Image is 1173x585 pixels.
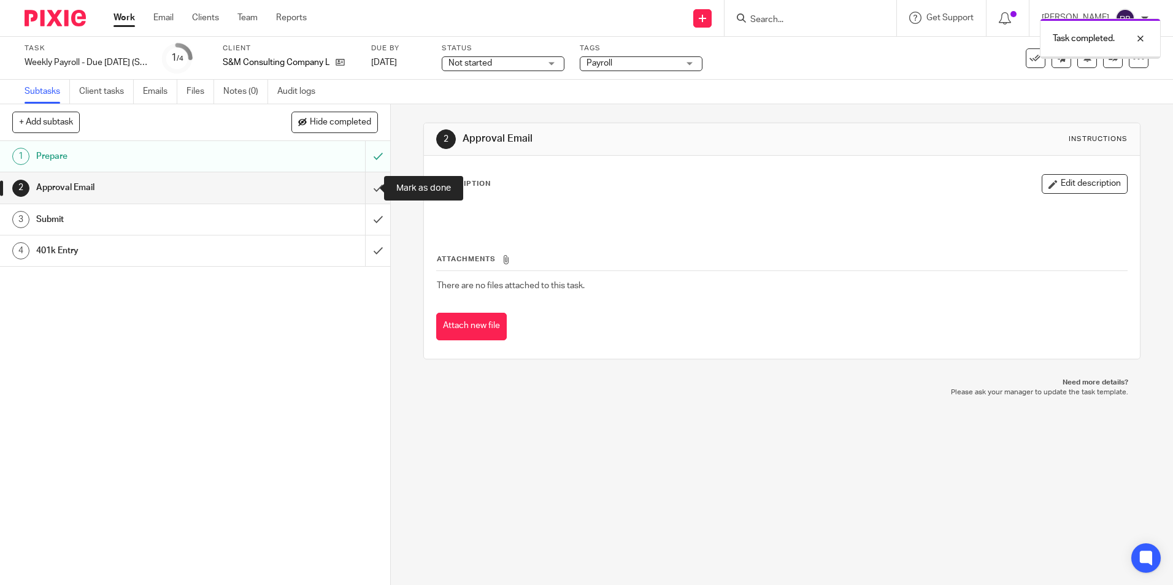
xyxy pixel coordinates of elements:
img: Pixie [25,10,86,26]
h1: 401k Entry [36,242,247,260]
a: Audit logs [277,80,325,104]
div: 4 [12,242,29,259]
a: Client tasks [79,80,134,104]
p: Need more details? [436,378,1128,388]
label: Due by [371,44,426,53]
h1: Prepare [36,147,247,166]
h1: Approval Email [463,132,808,145]
h1: Approval Email [36,178,247,197]
label: Tags [580,44,702,53]
button: Hide completed [291,112,378,132]
a: Subtasks [25,80,70,104]
a: Reports [276,12,307,24]
div: 2 [436,129,456,149]
a: Files [187,80,214,104]
a: Notes (0) [223,80,268,104]
span: Hide completed [310,118,371,128]
a: Emails [143,80,177,104]
div: 1 [171,51,183,65]
label: Client [223,44,356,53]
a: Work [113,12,135,24]
div: 3 [12,211,29,228]
a: Email [153,12,174,24]
div: Instructions [1069,134,1128,144]
div: Weekly Payroll - Due Wednesday (S&amp;M) [25,56,147,69]
p: Task completed. [1053,32,1115,45]
h1: Submit [36,210,247,229]
img: svg%3E [1115,9,1135,28]
span: Not started [448,59,492,67]
div: 2 [12,180,29,197]
a: Clients [192,12,219,24]
span: [DATE] [371,58,397,67]
button: Edit description [1042,174,1128,194]
span: Attachments [437,256,496,262]
p: Please ask your manager to update the task template. [436,388,1128,397]
p: Description [436,179,491,189]
p: S&M Consulting Company LLC [223,56,329,69]
div: 1 [12,148,29,165]
span: Payroll [586,59,612,67]
div: Weekly Payroll - Due [DATE] (S&M) [25,56,147,69]
small: /4 [177,55,183,62]
button: + Add subtask [12,112,80,132]
button: Attach new file [436,313,507,340]
a: Team [237,12,258,24]
label: Task [25,44,147,53]
span: There are no files attached to this task. [437,281,585,290]
label: Status [442,44,564,53]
